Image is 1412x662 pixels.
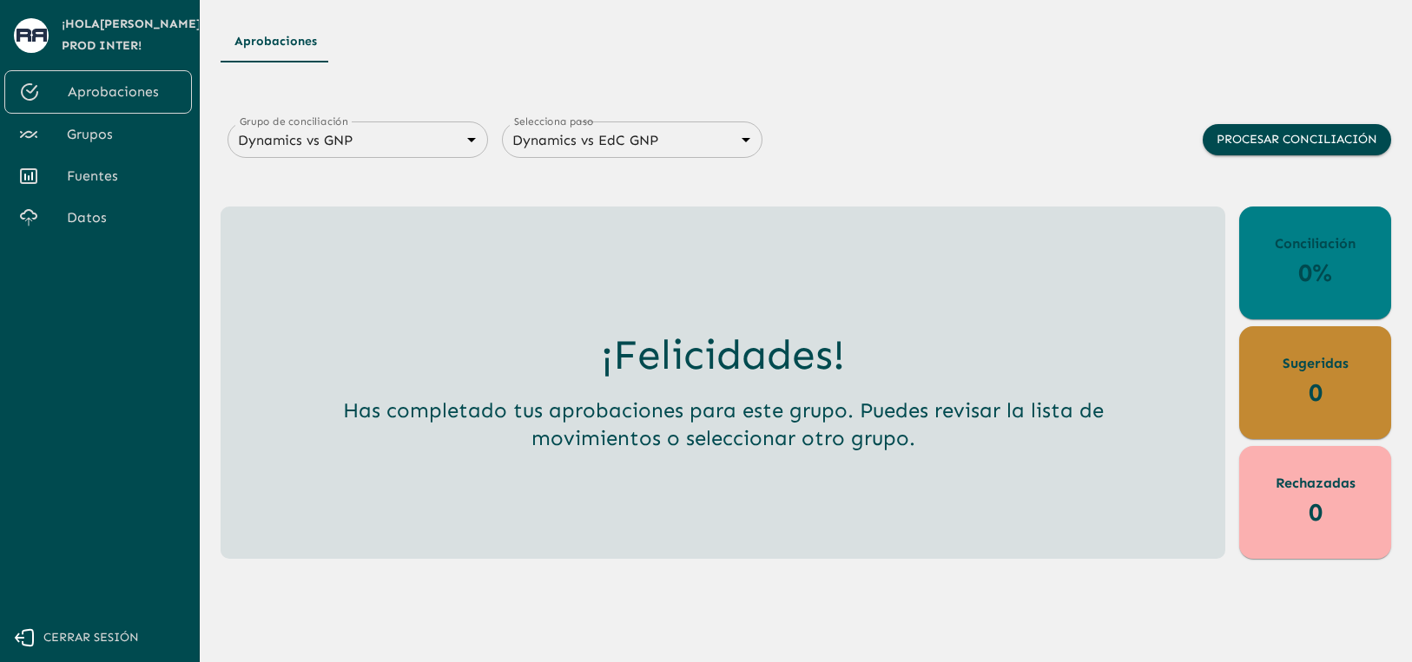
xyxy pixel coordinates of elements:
span: Grupos [67,124,178,145]
a: Grupos [4,114,192,155]
button: Aprobaciones [221,21,331,62]
h3: ¡Felicidades! [601,331,845,379]
p: 0 [1309,494,1323,531]
span: Datos [67,207,178,228]
a: Aprobaciones [4,70,192,114]
label: Selecciona paso [514,114,594,128]
span: Aprobaciones [68,82,177,102]
h5: Has completado tus aprobaciones para este grupo. Puedes revisar la lista de movimientos o selecci... [287,397,1159,452]
span: ¡Hola [PERSON_NAME] Prod Inter ! [62,14,201,56]
div: Dynamics vs GNP [228,128,488,153]
p: Rechazadas [1276,473,1356,494]
p: 0% [1298,254,1332,292]
button: Procesar conciliación [1203,124,1391,156]
label: Grupo de conciliación [240,114,348,128]
div: Dynamics vs EdC GNP [502,128,762,153]
span: Fuentes [67,166,178,187]
a: Fuentes [4,155,192,197]
div: Tipos de Movimientos [221,21,1391,62]
p: Conciliación [1275,233,1356,254]
span: Cerrar sesión [43,627,139,649]
p: 0 [1309,374,1323,411]
a: Datos [4,197,192,239]
p: Sugeridas [1283,353,1349,374]
img: avatar [16,29,47,42]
